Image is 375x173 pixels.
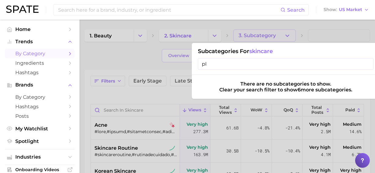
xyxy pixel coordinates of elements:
a: Hashtags [5,68,75,77]
a: Home [5,25,75,34]
span: Industries [15,154,64,160]
div: Clear your search filter to show 6 more subcategories. [219,87,352,93]
img: SPATE [6,6,39,13]
span: Hashtags [15,70,64,75]
a: Ingredients [5,58,75,68]
span: Spotlight [15,138,64,144]
a: Hashtags [5,102,75,111]
a: Spotlight [5,136,75,146]
span: My Watchlist [15,126,64,132]
h1: Subcategories for [198,48,373,55]
span: Home [15,26,64,32]
a: Posts [5,111,75,121]
span: Onboarding Videos [15,167,64,172]
a: My Watchlist [5,124,75,133]
span: Hashtags [15,104,64,110]
span: by Category [15,51,64,56]
span: Search [287,7,305,13]
span: Ingredients [15,60,64,66]
span: Brands [15,82,64,88]
span: Show [324,8,337,11]
span: skincare [249,48,273,55]
button: Industries [5,152,75,162]
button: ShowUS Market [322,6,370,14]
span: Trends [15,39,64,44]
input: Search here for a brand, industry, or ingredient [58,5,280,15]
a: by Category [5,49,75,58]
button: Brands [5,80,75,90]
input: Type here a brand, industry or ingredient [198,58,373,70]
span: Posts [15,113,64,119]
a: by Category [5,92,75,102]
span: by Category [15,94,64,100]
button: Trends [5,37,75,46]
div: There are no subcategories to show. [240,81,331,87]
span: US Market [339,8,362,11]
